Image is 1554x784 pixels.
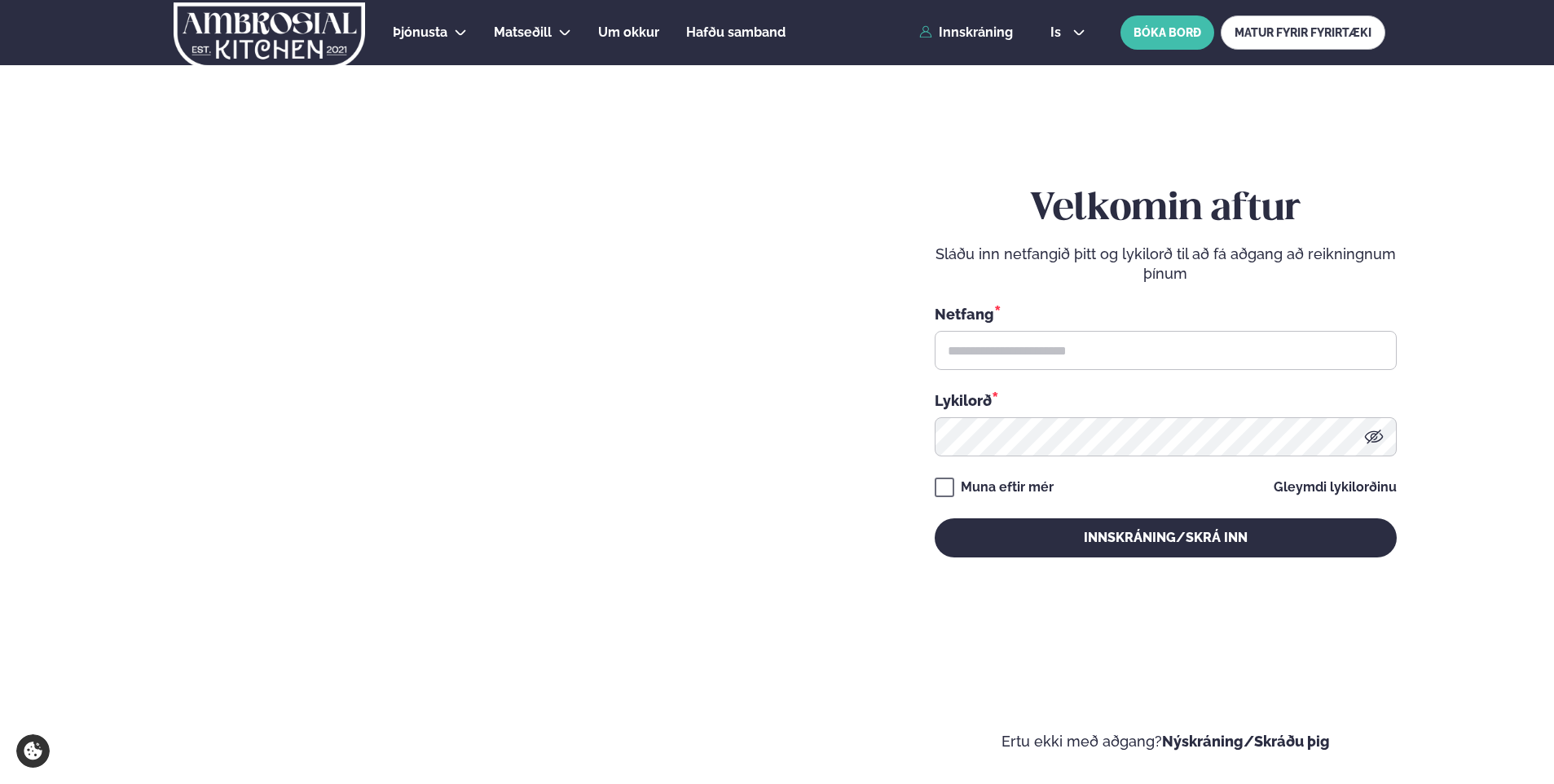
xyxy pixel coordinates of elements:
[1162,733,1330,750] a: Nýskráning/Skráðu þig
[686,23,786,42] a: Hafðu samband
[494,23,552,42] a: Matseðill
[393,23,447,42] a: Þjónusta
[686,24,786,40] span: Hafðu samband
[393,24,447,40] span: Þjónusta
[1037,26,1098,39] button: is
[1274,481,1397,494] a: Gleymdi lykilorðinu
[49,491,387,628] h2: Velkomin á Ambrosial kitchen!
[49,647,387,686] p: Ef eitthvað sameinar fólk, þá er [PERSON_NAME] matarferðalag.
[598,24,659,40] span: Um okkur
[935,303,1397,324] div: Netfang
[16,734,50,768] a: Cookie settings
[935,244,1397,284] p: Sláðu inn netfangið þitt og lykilorð til að fá aðgang að reikningnum þínum
[935,518,1397,557] button: Innskráning/Skrá inn
[935,390,1397,411] div: Lykilorð
[1221,15,1385,50] a: MATUR FYRIR FYRIRTÆKI
[919,25,1013,40] a: Innskráning
[494,24,552,40] span: Matseðill
[172,2,367,69] img: logo
[1120,15,1214,50] button: BÓKA BORÐ
[826,732,1506,751] p: Ertu ekki með aðgang?
[935,187,1397,232] h2: Velkomin aftur
[598,23,659,42] a: Um okkur
[1050,26,1066,39] span: is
